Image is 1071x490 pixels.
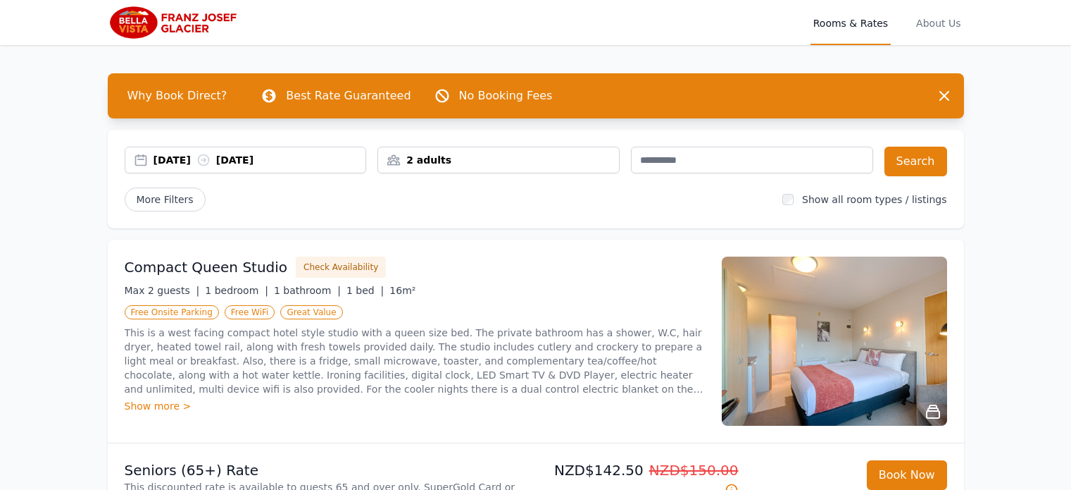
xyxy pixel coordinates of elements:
span: 16m² [389,285,415,296]
span: NZD$150.00 [649,462,739,479]
div: 2 adults [378,153,619,167]
p: Seniors (65+) Rate [125,460,530,480]
p: No Booking Fees [459,87,553,104]
button: Search [884,147,947,176]
p: This is a west facing compact hotel style studio with a queen size bed. The private bathroom has ... [125,326,705,396]
span: Max 2 guests | [125,285,200,296]
span: Free Onsite Parking [125,305,219,319]
img: Bella Vista Franz Josef Glacier [108,6,244,39]
button: Check Availability [296,257,386,278]
p: Best Rate Guaranteed [286,87,411,104]
button: Book Now [867,460,947,490]
span: Great Value [280,305,342,319]
span: Why Book Direct? [116,82,239,110]
div: [DATE] [DATE] [154,153,366,167]
span: Free WiFi [225,305,275,319]
span: 1 bathroom | [274,285,341,296]
div: Show more > [125,399,705,413]
span: 1 bed | [346,285,384,296]
label: Show all room types / listings [802,194,946,205]
span: More Filters [125,188,206,212]
span: 1 bedroom | [205,285,268,296]
h3: Compact Queen Studio [125,257,288,277]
